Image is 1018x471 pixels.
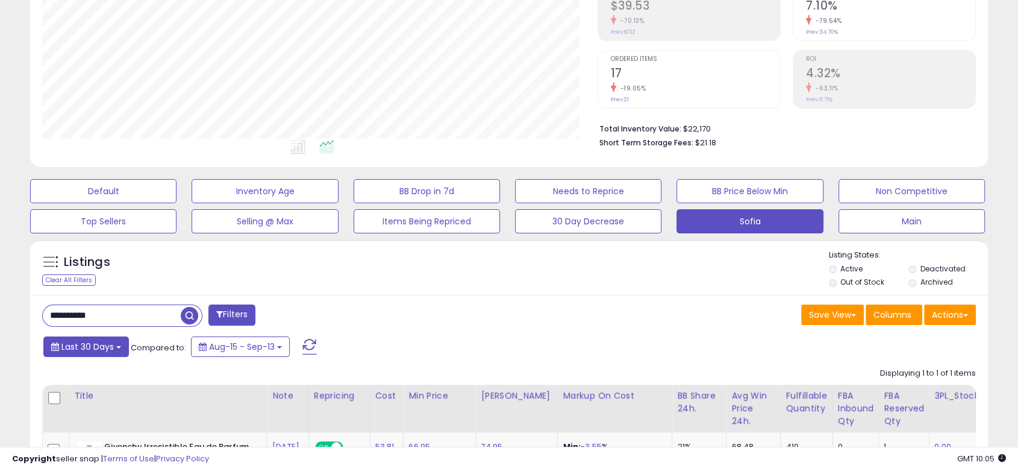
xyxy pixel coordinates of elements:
[929,385,987,432] th: CSV column name: cust_attr_3_3PL_Stock
[611,28,635,36] small: Prev: $132
[731,390,775,428] div: Avg Win Price 24h.
[785,390,827,415] div: Fulfillable Quantity
[957,453,1006,464] span: 2025-10-14 10:05 GMT
[676,209,823,233] button: Sofia
[64,254,110,271] h5: Listings
[354,209,500,233] button: Items Being Repriced
[611,56,780,63] span: Ordered Items
[375,390,399,402] div: Cost
[599,124,681,134] b: Total Inventory Value:
[103,453,154,464] a: Terms of Use
[829,250,988,261] p: Listing States:
[192,209,338,233] button: Selling @ Max
[272,390,304,402] div: Note
[806,66,975,83] h2: 4.32%
[838,390,874,428] div: FBA inbound Qty
[74,390,262,402] div: Title
[314,390,365,402] div: Repricing
[563,390,667,402] div: Markup on Cost
[924,305,976,325] button: Actions
[616,84,646,93] small: -19.05%
[354,179,500,203] button: BB Drop in 7d
[838,209,985,233] button: Main
[806,28,838,36] small: Prev: 34.70%
[806,96,832,103] small: Prev: 11.71%
[192,179,338,203] button: Inventory Age
[677,390,721,415] div: BB Share 24h.
[880,368,976,379] div: Displaying 1 to 1 of 1 items
[676,179,823,203] button: BB Price Below Min
[30,209,176,233] button: Top Sellers
[558,385,672,432] th: The percentage added to the cost of goods (COGS) that forms the calculator for Min & Max prices.
[840,264,863,274] label: Active
[811,84,838,93] small: -63.11%
[806,56,975,63] span: ROI
[611,96,629,103] small: Prev: 21
[61,341,114,353] span: Last 30 Days
[695,137,716,148] span: $21.18
[42,274,96,286] div: Clear All Filters
[611,66,780,83] h2: 17
[920,264,966,274] label: Deactivated
[12,454,209,465] div: seller snap | |
[30,179,176,203] button: Default
[934,390,981,402] div: 3PL_Stock
[599,121,967,135] li: $22,170
[873,309,911,321] span: Columns
[838,179,985,203] button: Non Competitive
[920,277,953,287] label: Archived
[515,209,661,233] button: 30 Day Decrease
[209,341,275,353] span: Aug-15 - Sep-13
[131,342,186,353] span: Compared to:
[408,390,470,402] div: Min Price
[191,337,290,357] button: Aug-15 - Sep-13
[12,453,56,464] strong: Copyright
[43,337,129,357] button: Last 30 Days
[840,277,884,287] label: Out of Stock
[156,453,209,464] a: Privacy Policy
[866,305,922,325] button: Columns
[208,305,255,326] button: Filters
[515,179,661,203] button: Needs to Reprice
[616,16,645,25] small: -70.13%
[811,16,842,25] small: -79.54%
[884,390,924,428] div: FBA Reserved Qty
[599,138,693,148] b: Short Term Storage Fees:
[801,305,864,325] button: Save View
[481,390,552,402] div: [PERSON_NAME]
